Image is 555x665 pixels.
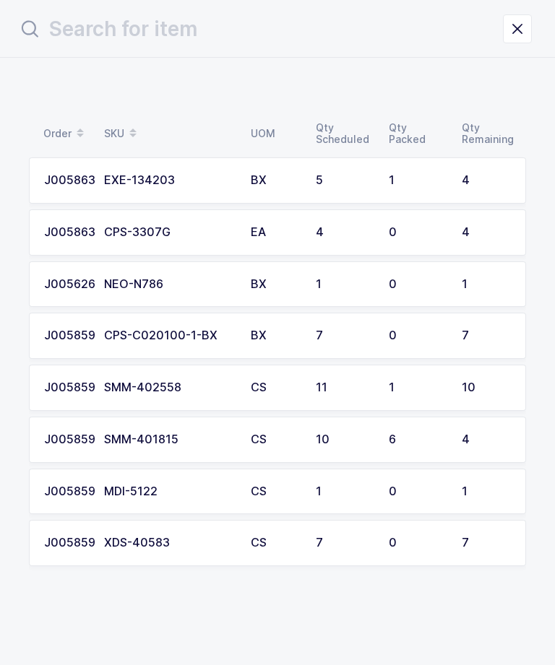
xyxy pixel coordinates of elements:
[44,485,87,498] div: J0058593
[462,278,511,291] div: 1
[462,381,511,394] div: 10
[316,226,371,239] div: 4
[462,433,511,446] div: 4
[104,485,233,498] div: MDI-5122
[104,226,233,239] div: CPS-3307G
[44,226,87,239] div: J0058637
[316,278,371,291] div: 1
[389,329,444,342] div: 0
[462,174,511,187] div: 4
[389,226,444,239] div: 0
[251,226,298,239] div: EA
[316,485,371,498] div: 1
[462,485,511,498] div: 1
[44,536,87,549] div: J0058593
[316,433,371,446] div: 10
[104,433,233,446] div: SMM-401815
[503,14,532,43] button: close drawer
[104,121,233,146] div: SKU
[389,433,444,446] div: 6
[17,12,503,46] input: Search for item
[389,381,444,394] div: 1
[389,122,444,145] div: Qty Packed
[44,329,87,342] div: J0058593
[251,128,298,139] div: UOM
[462,536,511,549] div: 7
[251,485,298,498] div: CS
[251,433,298,446] div: CS
[251,278,298,291] div: BX
[389,536,444,549] div: 0
[104,278,233,291] div: NEO-N786
[104,329,233,342] div: CPS-C020100-1-BX
[251,381,298,394] div: CS
[44,381,87,394] div: J0058593
[104,381,233,394] div: SMM-402558
[316,381,371,394] div: 11
[104,536,233,549] div: XDS-40583
[44,174,87,187] div: J0058637
[44,278,87,291] div: J0056265
[462,226,511,239] div: 4
[251,329,298,342] div: BX
[462,122,512,145] div: Qty Remaining
[316,174,371,187] div: 5
[389,278,444,291] div: 0
[389,174,444,187] div: 1
[462,329,511,342] div: 7
[316,536,371,549] div: 7
[316,329,371,342] div: 7
[316,122,371,145] div: Qty Scheduled
[251,174,298,187] div: BX
[104,174,233,187] div: EXE-134203
[251,536,298,549] div: CS
[43,121,87,146] div: Order
[389,485,444,498] div: 0
[44,433,87,446] div: J0058593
